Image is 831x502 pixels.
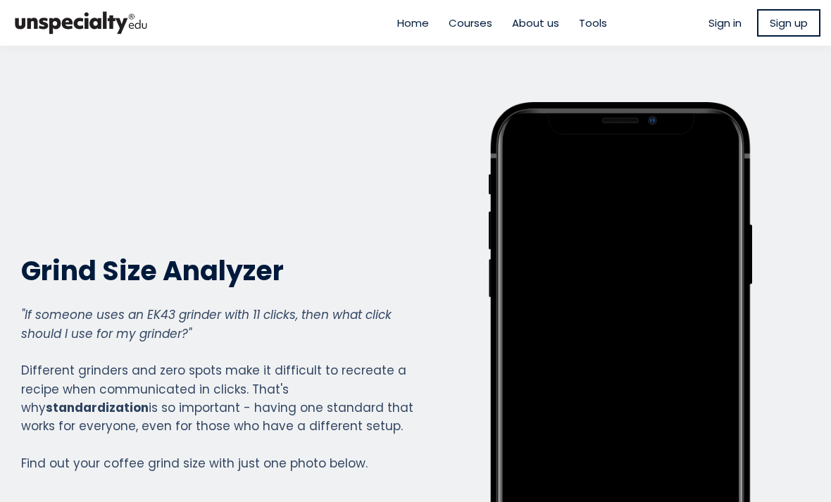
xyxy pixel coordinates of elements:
a: Courses [449,15,492,31]
span: Sign up [770,15,808,31]
img: bc390a18feecddb333977e298b3a00a1.png [11,6,151,40]
a: Sign up [757,9,820,37]
a: Home [397,15,429,31]
em: "If someone uses an EK43 grinder with 11 clicks, then what click should I use for my grinder?" [21,306,392,341]
h2: Grind Size Analyzer [21,253,414,288]
a: About us [512,15,559,31]
div: Different grinders and zero spots make it difficult to recreate a recipe when communicated in cli... [21,306,414,472]
a: Tools [579,15,607,31]
strong: standardization [46,399,149,416]
a: Sign in [708,15,742,31]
